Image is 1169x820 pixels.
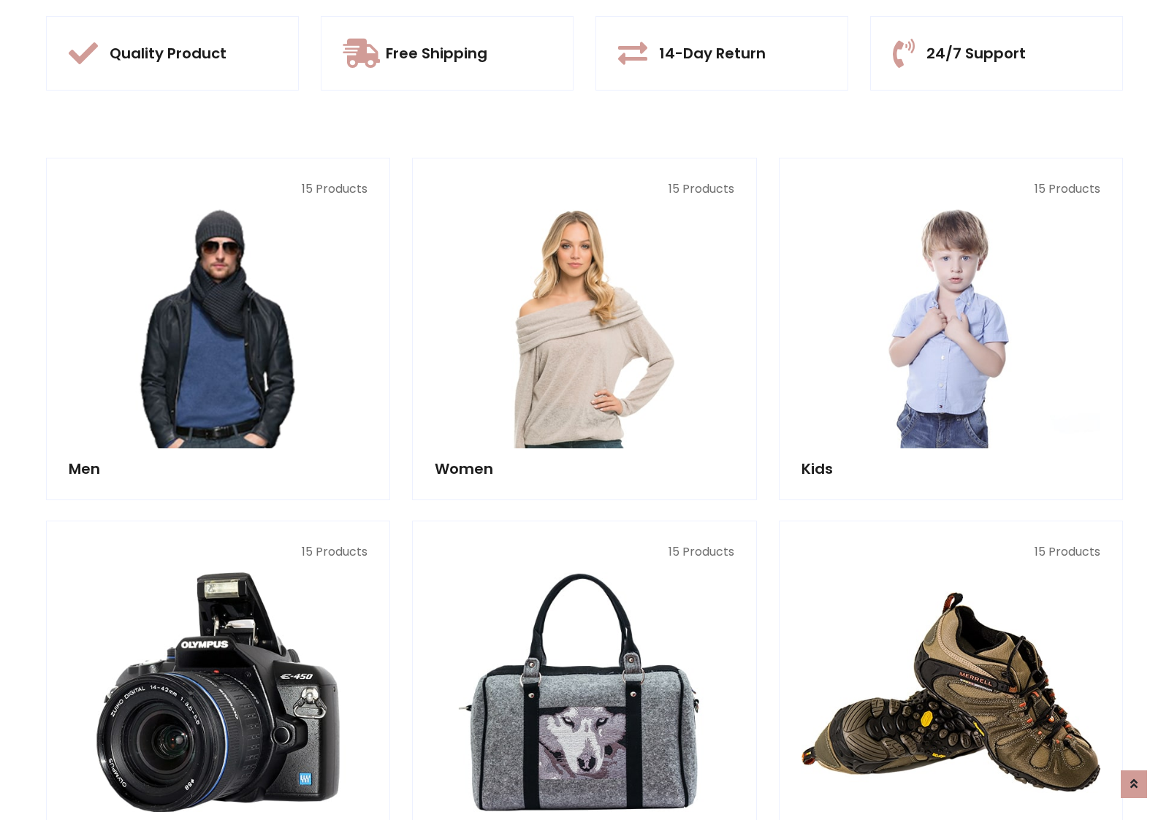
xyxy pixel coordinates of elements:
[69,543,368,561] p: 15 Products
[386,45,487,62] h5: Free Shipping
[69,460,368,478] h5: Men
[801,543,1100,561] p: 15 Products
[801,460,1100,478] h5: Kids
[69,180,368,198] p: 15 Products
[435,460,734,478] h5: Women
[659,45,766,62] h5: 14-Day Return
[801,180,1100,198] p: 15 Products
[110,45,226,62] h5: Quality Product
[435,180,734,198] p: 15 Products
[435,543,734,561] p: 15 Products
[926,45,1026,62] h5: 24/7 Support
